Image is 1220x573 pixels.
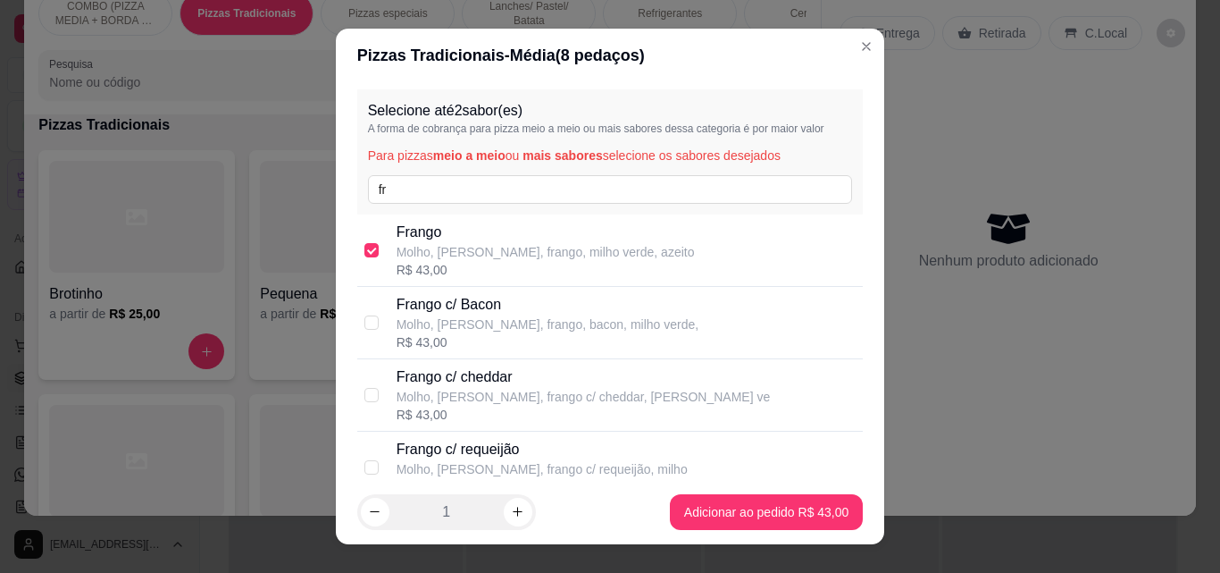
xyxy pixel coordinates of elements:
div: R$ 43,00 [397,478,688,496]
div: R$ 43,00 [397,333,698,351]
p: Para pizzas ou selecione os sabores desejados [368,147,853,164]
p: 1 [442,501,450,523]
span: maior valor [771,122,823,135]
p: Frango c/ requeijão [397,439,688,460]
button: Close [852,32,881,61]
p: Frango [397,222,695,243]
span: meio a meio [433,148,506,163]
p: Frango c/ Bacon [397,294,698,316]
div: R$ 43,00 [397,406,771,424]
p: Molho, [PERSON_NAME], frango, bacon, milho verde, [397,316,698,333]
div: Pizzas Tradicionais - Média ( 8 pedaços) [357,43,864,68]
div: R$ 43,00 [397,261,695,279]
button: increase-product-quantity [504,498,532,527]
button: decrease-product-quantity [361,498,389,527]
span: mais sabores [522,148,603,163]
button: Adicionar ao pedido R$ 43,00 [670,494,863,530]
p: Molho, [PERSON_NAME], frango c/ cheddar, [PERSON_NAME] ve [397,388,771,406]
input: Pesquise pelo nome do sabor [368,175,853,204]
p: Molho, [PERSON_NAME], frango, milho verde, azeito [397,243,695,261]
p: Molho, [PERSON_NAME], frango c/ requeijão, milho [397,460,688,478]
p: Selecione até 2 sabor(es) [368,100,853,122]
p: Frango c/ cheddar [397,367,771,388]
p: A forma de cobrança para pizza meio a meio ou mais sabores dessa categoria é por [368,122,853,136]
